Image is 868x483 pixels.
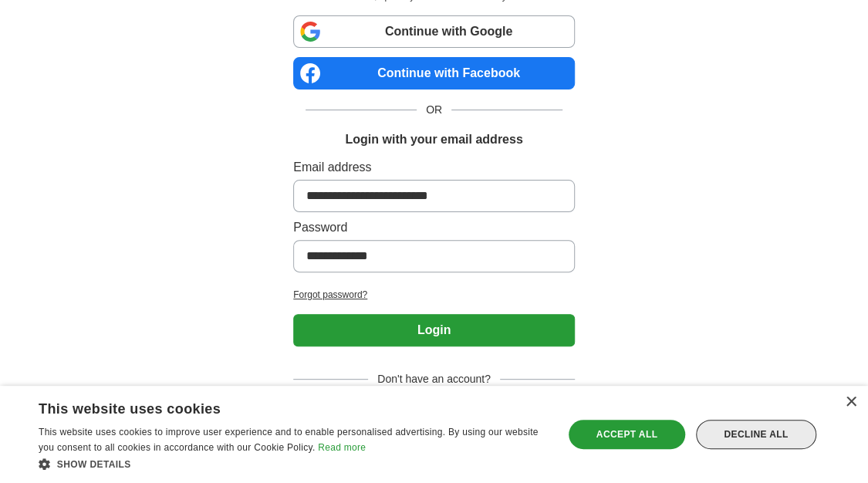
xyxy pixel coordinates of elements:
div: Close [845,397,856,408]
div: Accept all [569,420,685,449]
span: OR [417,102,451,118]
a: Forgot password? [293,288,575,302]
div: This website uses cookies [39,395,509,418]
div: Show details [39,456,548,471]
span: Show details [57,459,131,470]
span: Don't have an account? [368,371,500,387]
a: Read more, opens a new window [318,442,366,453]
a: Continue with Facebook [293,57,575,90]
label: Email address [293,158,575,177]
div: Decline all [696,420,816,449]
h1: Login with your email address [345,130,522,149]
a: Continue with Google [293,15,575,48]
span: This website uses cookies to improve user experience and to enable personalised advertising. By u... [39,427,539,453]
button: Login [293,314,575,346]
label: Password [293,218,575,237]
